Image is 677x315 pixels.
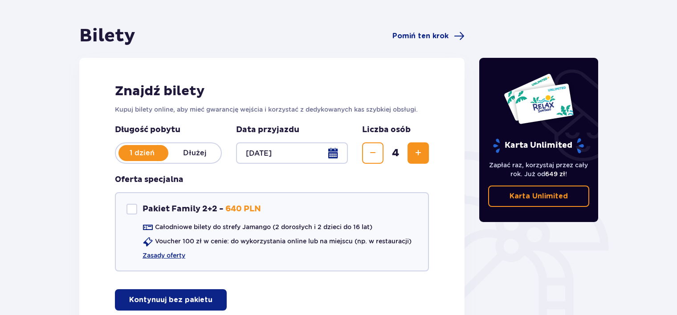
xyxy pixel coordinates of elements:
p: Kontynuuj bez pakietu [129,295,212,305]
p: Długość pobytu [115,125,222,135]
p: Pakiet Family 2+2 - [143,204,224,214]
p: 640 PLN [225,204,261,214]
a: Pomiń ten krok [392,31,465,41]
p: Karta Unlimited [510,191,568,201]
span: Pomiń ten krok [392,31,449,41]
p: Voucher 100 zł w cenie: do wykorzystania online lub na miejscu (np. w restauracji) [155,237,412,246]
p: Data przyjazdu [236,125,299,135]
p: Dłużej [168,148,221,158]
p: 1 dzień [116,148,168,158]
button: Zwiększ [408,142,429,164]
p: Całodniowe bilety do strefy Jamango (2 dorosłych i 2 dzieci do 16 lat) [155,222,372,231]
h3: Oferta specjalna [115,174,184,185]
h1: Bilety [79,25,135,47]
p: Liczba osób [362,125,411,135]
a: Karta Unlimited [488,186,590,207]
p: Zapłać raz, korzystaj przez cały rok. Już od ! [488,161,590,178]
img: Dwie karty całoroczne do Suntago z napisem 'UNLIMITED RELAX', na białym tle z tropikalnymi liśćmi... [503,73,574,125]
p: Kupuj bilety online, aby mieć gwarancję wejścia i korzystać z dedykowanych kas szybkiej obsługi. [115,105,429,114]
p: Karta Unlimited [492,138,585,153]
span: 4 [385,146,406,160]
h2: Znajdź bilety [115,83,429,100]
a: Zasady oferty [143,251,185,260]
span: 649 zł [545,170,565,178]
button: Zmniejsz [362,142,383,164]
button: Kontynuuj bez pakietu [115,289,227,311]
